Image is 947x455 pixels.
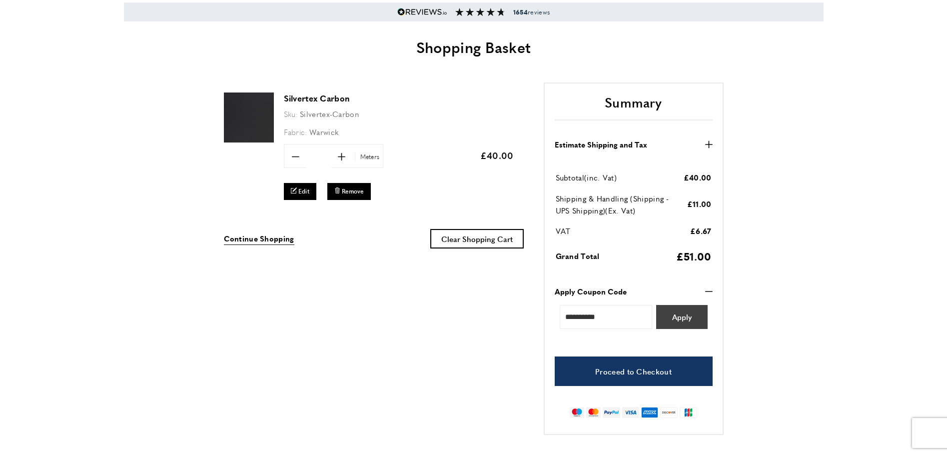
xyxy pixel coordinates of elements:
img: paypal [603,407,620,418]
span: Subtotal [556,172,584,182]
span: reviews [513,8,550,16]
span: £40.00 [480,149,514,161]
a: Silvertex Carbon [224,135,274,144]
a: Edit Silvertex Carbon [284,183,317,199]
span: Remove [342,187,364,195]
a: Silvertex Carbon [284,92,350,104]
span: Warwick [309,126,338,137]
span: Shopping Basket [416,36,531,57]
img: mastercard [586,407,601,418]
img: american-express [641,407,659,418]
span: Shipping & Handling (Shipping - UPS Shipping) [556,193,669,215]
span: Sku: [284,108,298,119]
strong: Estimate Shipping and Tax [555,138,647,150]
img: discover [660,407,678,418]
span: Apply [672,313,692,320]
a: Continue Shopping [224,232,294,245]
button: Apply [656,305,708,329]
span: £51.00 [676,248,712,263]
span: Fabric: [284,126,307,137]
button: Clear Shopping Cart [430,229,524,248]
span: Meters [355,152,382,161]
button: Remove Silvertex Carbon [327,183,371,199]
span: Grand Total [556,250,600,261]
span: Clear Shopping Cart [441,233,513,244]
span: (Ex. Vat) [605,205,635,215]
span: Continue Shopping [224,233,294,243]
span: Silvertex-Carbon [300,108,359,119]
span: Edit [298,187,309,195]
a: Proceed to Checkout [555,356,713,386]
img: visa [622,407,639,418]
button: Apply Coupon Code [555,285,713,297]
img: jcb [680,407,697,418]
span: £11.00 [687,198,712,209]
button: Estimate Shipping and Tax [555,138,713,150]
span: £40.00 [684,172,712,182]
span: (inc. Vat) [584,172,617,182]
img: maestro [570,407,584,418]
img: Reviews section [455,8,505,16]
span: £6.67 [690,225,712,236]
img: Silvertex Carbon [224,92,274,142]
h2: Summary [555,93,713,120]
strong: Apply Coupon Code [555,285,627,297]
img: Reviews.io 5 stars [397,8,447,16]
strong: 1654 [513,7,528,16]
span: VAT [556,225,571,236]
